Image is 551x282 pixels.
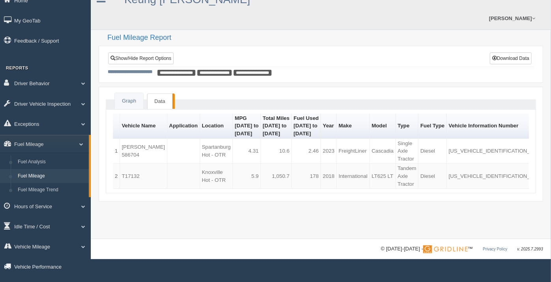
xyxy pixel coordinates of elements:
[200,139,233,164] td: Spartanburg Hot - OTR
[113,139,120,164] td: 1
[321,164,337,189] td: 2018
[261,164,292,189] td: 1,050.7
[370,139,396,164] td: Cascadia
[483,247,507,251] a: Privacy Policy
[120,114,167,139] th: Sort column
[233,164,261,189] td: 5.9
[485,7,539,30] a: [PERSON_NAME]
[337,164,370,189] td: International
[423,245,468,253] img: Gridline
[233,114,261,139] th: Sort column
[115,93,143,109] a: Graph
[370,164,396,189] td: LT625 LT
[261,139,292,164] td: 10.6
[233,139,261,164] td: 4.31
[113,164,120,189] td: 2
[490,52,532,64] button: Download Data
[147,93,172,109] a: Data
[321,139,337,164] td: 2023
[381,245,543,253] div: © [DATE]-[DATE] - ™
[337,139,370,164] td: FreightLiner
[292,164,321,189] td: 178
[396,139,419,164] td: Single Axle Tractor
[14,169,89,183] a: Fuel Mileage
[418,139,447,164] td: Diesel
[418,114,447,139] th: Sort column
[396,114,419,139] th: Sort column
[200,114,233,139] th: Sort column
[261,114,292,139] th: Sort column
[108,52,174,64] a: Show/Hide Report Options
[292,114,321,139] th: Sort column
[167,114,200,139] th: Sort column
[396,164,419,189] td: Tandem Axle Tractor
[200,164,233,189] td: Knoxville Hot - OTR
[370,114,396,139] th: Sort column
[517,247,543,251] span: v. 2025.7.2993
[321,114,337,139] th: Sort column
[337,114,370,139] th: Sort column
[418,164,447,189] td: Diesel
[120,164,167,189] td: T17132
[14,155,89,169] a: Fuel Analysis
[14,183,89,197] a: Fuel Mileage Trend
[120,139,167,164] td: [PERSON_NAME] 586704
[292,139,321,164] td: 2.46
